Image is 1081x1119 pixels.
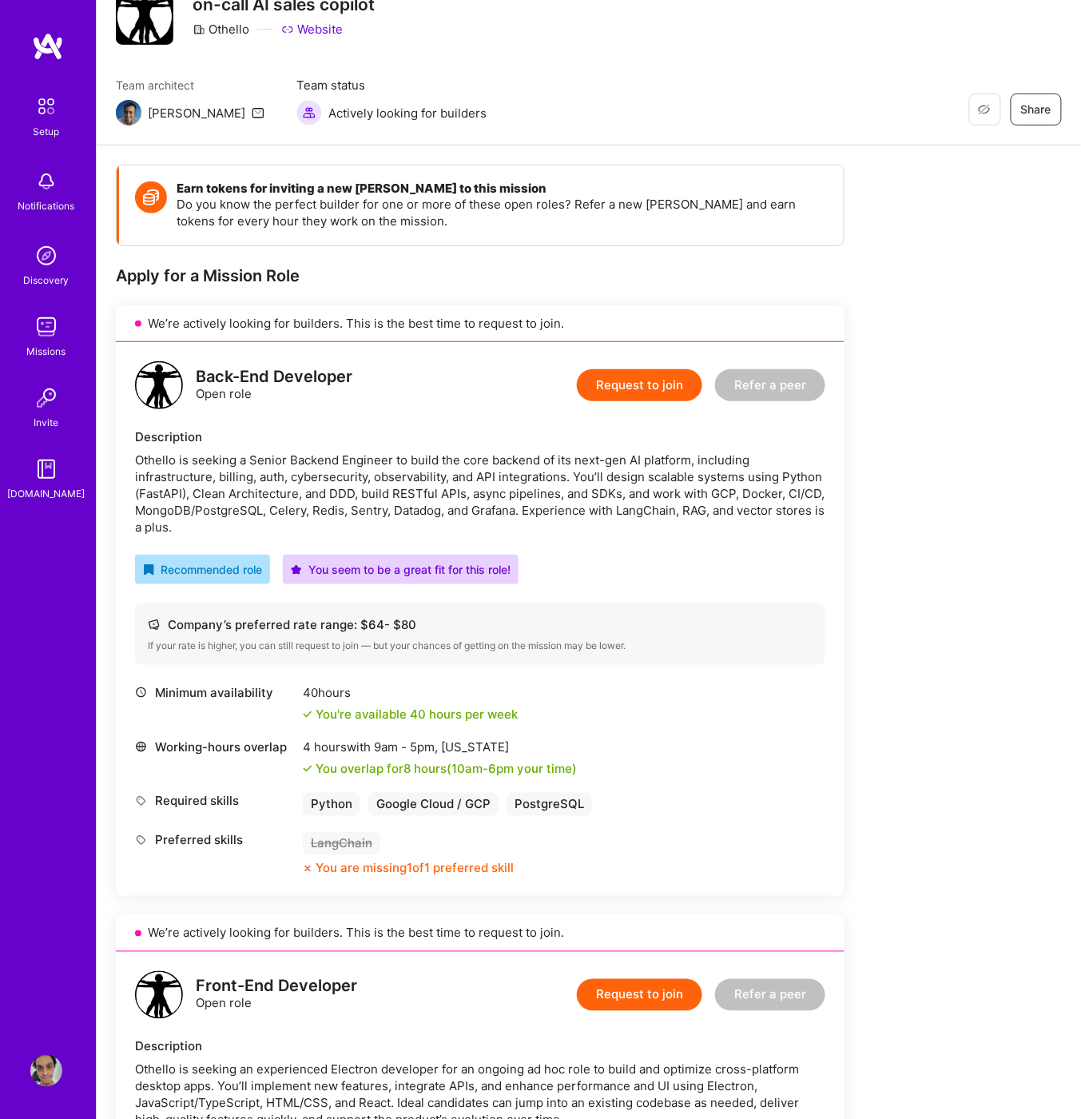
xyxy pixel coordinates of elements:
button: Request to join [577,369,702,401]
div: Description [135,428,825,445]
div: Notifications [18,197,75,214]
div: PostgreSQL [507,793,592,816]
img: Actively looking for builders [296,100,322,125]
i: icon EyeClosed [978,103,991,116]
i: icon Check [303,764,312,774]
span: Share [1021,102,1051,117]
img: User Avatar [30,1055,62,1087]
div: You are missing 1 of 1 preferred skill [316,860,514,877]
span: 10am - 6pm [451,761,514,776]
p: Do you know the perfect builder for one or more of these open roles? Refer a new [PERSON_NAME] an... [177,196,828,229]
div: Working-hours overlap [135,739,295,755]
img: discovery [30,240,62,272]
button: Refer a peer [715,979,825,1011]
i: icon Mail [252,106,264,119]
img: logo [32,32,64,61]
button: Refer a peer [715,369,825,401]
img: bell [30,165,62,197]
div: Othello is seeking a Senior Backend Engineer to build the core backend of its next-gen AI platfor... [135,452,825,536]
div: 40 hours [303,684,518,701]
img: Invite [30,382,62,414]
i: icon Check [303,710,312,719]
img: teamwork [30,311,62,343]
button: Share [1011,94,1062,125]
div: Open role [196,368,352,402]
div: Discovery [24,272,70,289]
div: Front-End Developer [196,978,357,995]
div: Setup [34,123,60,140]
div: If your rate is higher, you can still request to join — but your chances of getting on the missio... [148,639,813,652]
div: You seem to be a great fit for this role! [291,561,511,578]
div: Preferred skills [135,832,295,849]
div: Othello [193,21,249,38]
div: Open role [196,978,357,1012]
i: icon Tag [135,834,147,846]
i: icon RecommendedBadge [143,564,154,575]
div: Required skills [135,793,295,810]
div: Recommended role [143,561,262,578]
div: We’re actively looking for builders. This is the best time to request to join. [116,915,845,952]
img: setup [30,90,63,123]
span: Team architect [116,77,264,94]
div: We’re actively looking for builders. This is the best time to request to join. [116,305,845,342]
img: logo [135,361,183,409]
div: Minimum availability [135,684,295,701]
i: icon World [135,741,147,753]
div: Invite [34,414,59,431]
span: Team status [296,77,487,94]
img: guide book [30,453,62,485]
i: icon CloseOrange [303,864,312,874]
a: User Avatar [26,1055,66,1087]
div: Company’s preferred rate range: $ 64 - $ 80 [148,616,813,633]
div: Description [135,1038,825,1055]
img: Token icon [135,181,167,213]
span: Actively looking for builders [328,105,487,121]
i: icon Clock [135,687,147,699]
span: 9am - 5pm , [371,739,441,755]
div: Apply for a Mission Role [116,265,845,286]
img: logo [135,971,183,1019]
div: 4 hours with [US_STATE] [303,739,577,755]
i: icon Tag [135,795,147,807]
div: [PERSON_NAME] [148,105,245,121]
img: Team Architect [116,100,141,125]
div: Back-End Developer [196,368,352,385]
div: Python [303,793,360,816]
div: You're available 40 hours per week [303,706,518,723]
div: LangChain [303,832,380,855]
i: icon Cash [148,619,160,631]
i: icon PurpleStar [291,564,302,575]
h4: Earn tokens for inviting a new [PERSON_NAME] to this mission [177,181,828,196]
div: [DOMAIN_NAME] [8,485,85,502]
div: You overlap for 8 hours ( your time) [316,760,577,777]
i: icon CompanyGray [193,23,205,36]
div: Missions [27,343,66,360]
div: Google Cloud / GCP [368,793,499,816]
button: Request to join [577,979,702,1011]
a: Website [281,21,343,38]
